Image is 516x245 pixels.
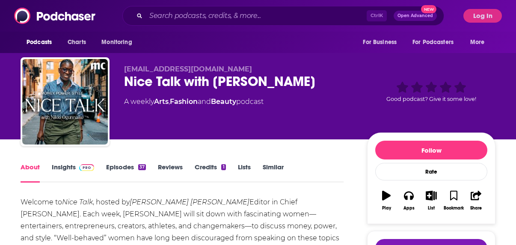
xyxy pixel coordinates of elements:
button: open menu [357,34,407,50]
span: Good podcast? Give it some love! [386,96,476,102]
button: Apps [397,185,420,216]
div: List [428,206,435,211]
span: and [198,97,211,106]
a: Beauty [211,97,236,106]
div: Good podcast? Give it some love! [367,65,495,118]
em: [PERSON_NAME] [PERSON_NAME] [130,198,249,206]
span: For Business [363,36,397,48]
span: More [470,36,485,48]
div: Search podcasts, credits, & more... [122,6,444,26]
button: Log In [463,9,502,23]
button: List [420,185,442,216]
div: Rate [375,163,487,180]
div: Play [382,206,391,211]
a: Arts [154,97,169,106]
button: open menu [407,34,466,50]
span: For Podcasters [412,36,454,48]
button: open menu [95,34,143,50]
a: Credits1 [195,163,225,183]
span: Monitoring [101,36,132,48]
a: About [21,163,40,183]
button: Bookmark [442,185,465,216]
a: InsightsPodchaser Pro [52,163,94,183]
a: Episodes37 [106,163,146,183]
a: Fashion [170,97,198,106]
span: Open Advanced [397,14,433,18]
input: Search podcasts, credits, & more... [146,9,367,23]
a: Similar [263,163,284,183]
div: A weekly podcast [124,97,264,107]
a: Lists [238,163,251,183]
button: Play [375,185,397,216]
button: Share [465,185,487,216]
span: Ctrl K [367,10,387,21]
div: 37 [138,164,146,170]
span: [EMAIL_ADDRESS][DOMAIN_NAME] [124,65,252,73]
div: Apps [403,206,415,211]
img: Podchaser Pro [79,164,94,171]
span: Podcasts [27,36,52,48]
button: open menu [464,34,495,50]
span: Charts [68,36,86,48]
span: , [169,97,170,106]
button: Follow [375,141,487,159]
div: Share [470,206,482,211]
img: Podchaser - Follow, Share and Rate Podcasts [14,8,96,24]
button: open menu [21,34,63,50]
div: Bookmark [444,206,464,211]
button: Open AdvancedNew [394,11,437,21]
a: Charts [62,34,91,50]
a: Reviews [158,163,183,183]
span: New [421,5,436,13]
img: Nice Talk with Nikki Ogunnaike [22,59,108,145]
em: Nice Talk [62,198,93,206]
div: 1 [221,164,225,170]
